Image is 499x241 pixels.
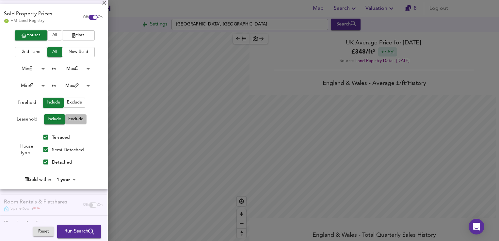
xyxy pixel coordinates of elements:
[4,18,52,24] div: HM Land Registry
[67,99,82,106] span: Exclude
[44,114,65,124] button: Include
[102,1,106,6] div: X
[57,225,101,238] button: Run Search
[33,227,54,237] button: Reset
[11,81,47,91] div: Min
[4,10,52,18] div: Sold Property Prices
[65,48,91,56] span: New Build
[15,47,47,57] button: 2nd Hand
[47,47,62,57] button: All
[15,30,47,40] button: Houses
[56,81,92,91] div: Max
[4,19,9,23] img: Land Registry
[51,32,59,39] span: All
[25,176,51,183] div: Sold within
[51,48,59,56] span: All
[52,135,70,140] span: Terraced
[18,99,36,108] div: Freehold
[46,99,60,106] span: Include
[52,83,56,89] div: to
[62,47,95,57] button: New Build
[68,116,83,123] span: Exclude
[18,32,44,39] span: Houses
[36,228,51,235] span: Reset
[52,160,72,165] span: Detached
[11,64,47,74] div: Min
[469,219,484,234] div: Open Intercom Messenger
[65,114,87,124] button: Exclude
[52,148,84,152] span: Semi-Detached
[64,227,94,236] span: Run Search
[47,30,62,40] button: All
[17,116,38,124] div: Leasehold
[14,131,40,168] div: House Type
[52,66,56,72] div: to
[83,15,89,20] span: Off
[98,15,103,20] span: On
[43,98,64,108] button: Include
[55,176,78,183] div: 1 year
[47,116,62,123] span: Include
[65,32,91,39] span: Flats
[62,30,95,40] button: Flats
[64,98,85,108] button: Exclude
[18,48,44,56] span: 2nd Hand
[56,64,92,74] div: Max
